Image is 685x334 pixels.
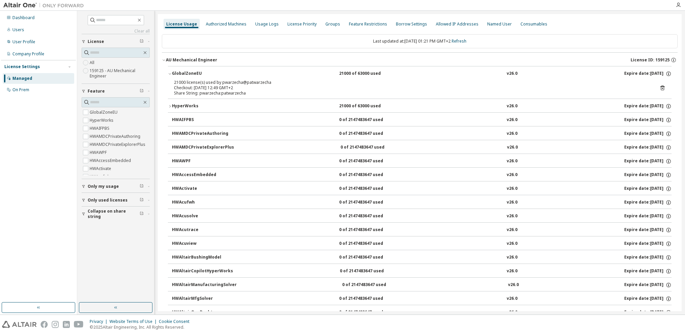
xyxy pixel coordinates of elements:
[255,21,279,27] div: Usage Logs
[624,117,672,123] div: Expire date: [DATE]
[624,296,672,302] div: Expire date: [DATE]
[90,173,111,181] label: HWAcufwh
[12,15,35,20] div: Dashboard
[166,57,217,63] div: AU Mechanical Engineer
[172,186,232,192] div: HWActivate
[624,268,672,274] div: Expire date: [DATE]
[631,57,670,63] span: License ID: 159125
[339,310,400,316] div: 0 of 2147483647 used
[507,117,517,123] div: v26.0
[507,310,517,316] div: v26.0
[172,223,672,237] button: HWAcutrace0 of 2147483647 usedv26.0Expire date:[DATE]
[624,282,672,288] div: Expire date: [DATE]
[172,181,672,196] button: HWActivate0 of 2147483647 usedv26.0Expire date:[DATE]
[12,51,44,57] div: Company Profile
[82,207,150,221] button: Collapse on share string
[172,282,237,288] div: HWAltairManufacturingSolver
[624,103,672,109] div: Expire date: [DATE]
[140,198,144,203] span: Clear filter
[487,21,512,27] div: Named User
[507,186,517,192] div: v26.0
[624,213,672,219] div: Expire date: [DATE]
[162,53,678,67] button: AU Mechanical EngineerLicense ID: 159125
[88,39,104,44] span: License
[90,59,96,67] label: All
[90,124,111,132] label: HWAIFPBS
[88,209,140,219] span: Collapse on share string
[624,255,672,261] div: Expire date: [DATE]
[162,34,678,48] div: Last updated at: [DATE] 01:21 PM GMT+2
[339,241,400,247] div: 0 of 2147483647 used
[507,103,517,109] div: v26.0
[339,227,400,233] div: 0 of 2147483647 used
[507,172,517,178] div: v26.0
[174,80,649,85] div: 21000 license(s) used by pwarzecha@patwarzecha
[507,145,518,151] div: v26.0
[340,145,401,151] div: 0 of 2147483647 used
[287,21,317,27] div: License Priority
[2,321,37,328] img: altair_logo.svg
[507,213,517,219] div: v26.0
[90,67,150,80] label: 159125 - AU Mechanical Engineer
[325,21,340,27] div: Groups
[3,2,87,9] img: Altair One
[172,250,672,265] button: HWAltairBushingModel0 of 2147483647 usedv26.0Expire date:[DATE]
[174,91,649,96] div: Share String: pwarzecha:patwarzecha
[339,200,400,206] div: 0 of 2147483647 used
[172,213,232,219] div: HWAcusolve
[624,186,672,192] div: Expire date: [DATE]
[624,158,672,164] div: Expire date: [DATE]
[172,126,672,141] button: HWAMDCPrivateAuthoring0 of 2147483647 usedv26.0Expire date:[DATE]
[624,172,672,178] div: Expire date: [DATE]
[340,268,400,274] div: 0 of 2147483647 used
[507,296,517,302] div: v26.0
[172,209,672,224] button: HWAcusolve0 of 2147483647 usedv26.0Expire date:[DATE]
[166,21,197,27] div: License Usage
[172,227,232,233] div: HWAcutrace
[172,236,672,251] button: HWAcuview0 of 2147483647 usedv26.0Expire date:[DATE]
[624,145,672,151] div: Expire date: [DATE]
[172,158,232,164] div: HWAWPF
[172,296,232,302] div: HWAltairMfgSolver
[339,131,400,137] div: 0 of 2147483647 used
[339,172,400,178] div: 0 of 2147483647 used
[172,268,233,274] div: HWAltairCopilotHyperWorks
[172,310,232,316] div: HWAltairOneDesktop
[172,255,232,261] div: HWAltairBushingModel
[41,321,48,328] img: facebook.svg
[396,21,427,27] div: Borrow Settings
[172,278,672,292] button: HWAltairManufacturingSolver0 of 2147483647 usedv26.0Expire date:[DATE]
[172,291,672,306] button: HWAltairMfgSolver0 of 2147483647 usedv26.0Expire date:[DATE]
[172,241,232,247] div: HWAcuview
[4,64,40,69] div: License Settings
[172,200,232,206] div: HWAcufwh
[624,131,672,137] div: Expire date: [DATE]
[624,227,672,233] div: Expire date: [DATE]
[172,168,672,182] button: HWAccessEmbedded0 of 2147483647 usedv26.0Expire date:[DATE]
[339,71,400,77] div: 21000 of 63000 used
[12,27,24,33] div: Users
[82,29,150,34] a: Clear all
[12,76,32,81] div: Managed
[109,319,159,324] div: Website Terms of Use
[88,184,119,189] span: Only my usage
[172,145,234,151] div: HWAMDCPrivateExplorerPlus
[88,198,128,203] span: Only used licenses
[90,141,147,149] label: HWAMDCPrivateExplorerPlus
[342,282,403,288] div: 0 of 2147483647 used
[206,21,246,27] div: Authorized Machines
[172,305,672,320] button: HWAltairOneDesktop0 of 2147483647 usedv26.0Expire date:[DATE]
[172,103,232,109] div: HyperWorks
[436,21,478,27] div: Allowed IP Addresses
[349,21,387,27] div: Feature Restrictions
[507,131,517,137] div: v26.0
[74,321,84,328] img: youtube.svg
[82,34,150,49] button: License
[507,241,517,247] div: v26.0
[624,200,672,206] div: Expire date: [DATE]
[52,321,59,328] img: instagram.svg
[12,87,29,93] div: On Prem
[159,319,193,324] div: Cookie Consent
[339,255,400,261] div: 0 of 2147483647 used
[140,184,144,189] span: Clear filter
